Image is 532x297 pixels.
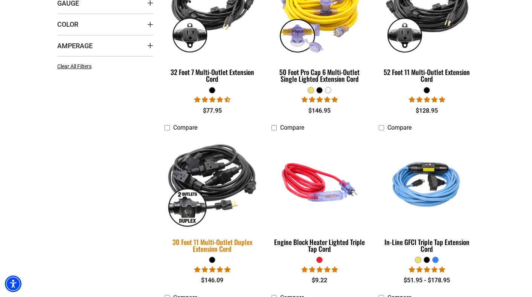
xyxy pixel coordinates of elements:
[271,106,367,115] div: $146.95
[194,266,230,273] span: 5.00 stars
[379,276,475,285] div: $51.95 - $178.95
[194,96,230,103] span: 4.74 stars
[165,69,261,82] div: 32 Foot 7 Multi-Outlet Extension Cord
[380,139,474,225] img: Light Blue
[271,69,367,82] div: 50 Foot Pro Cap 6 Multi-Outlet Single Lighted Extension Cord
[272,139,367,225] img: red
[160,134,265,231] img: black
[379,106,475,115] div: $128.95
[409,96,445,103] span: 4.95 stars
[57,14,153,35] summary: Color
[57,35,153,56] summary: Amperage
[271,276,367,285] div: $9.22
[271,135,367,257] a: red Engine Block Heater Lighted Triple Tap Cord
[271,239,367,252] div: Engine Block Heater Lighted Triple Tap Cord
[302,266,338,273] span: 5.00 stars
[5,276,21,292] div: Accessibility Menu
[379,69,475,82] div: 52 Foot 11 Multi-Outlet Extension Cord
[379,239,475,252] div: In-Line GFCI Triple Tap Extension Cord
[57,63,91,69] span: Clear All Filters
[173,124,197,131] span: Compare
[165,106,261,115] div: $77.95
[57,41,93,50] span: Amperage
[280,124,304,131] span: Compare
[165,135,261,257] a: black 30 Foot 11 Multi-Outlet Duplex Extension Cord
[57,63,95,70] a: Clear All Filters
[387,124,412,131] span: Compare
[165,239,261,252] div: 30 Foot 11 Multi-Outlet Duplex Extension Cord
[409,266,445,273] span: 5.00 stars
[57,20,78,29] span: Color
[379,135,475,257] a: Light Blue In-Line GFCI Triple Tap Extension Cord
[165,276,261,285] div: $146.09
[302,96,338,103] span: 4.80 stars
